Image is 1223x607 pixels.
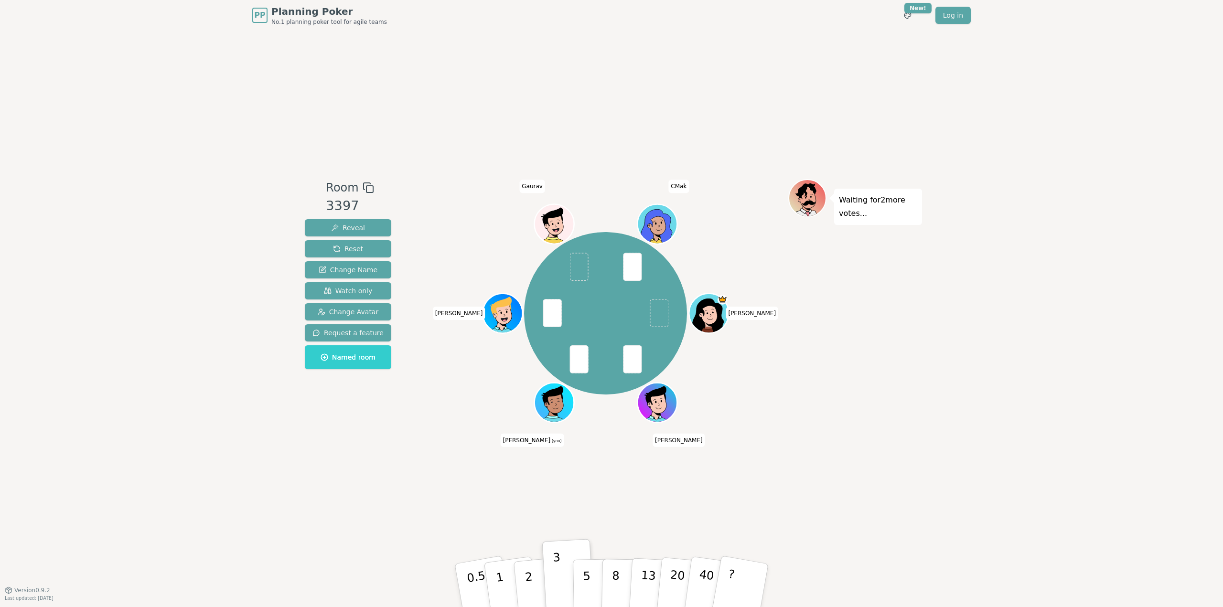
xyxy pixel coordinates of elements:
[536,384,573,421] button: Click to change your avatar
[5,586,50,594] button: Version0.9.2
[271,18,387,26] span: No.1 planning poker tool for agile teams
[326,179,358,196] span: Room
[271,5,387,18] span: Planning Poker
[5,596,54,601] span: Last updated: [DATE]
[550,438,562,443] span: (you)
[305,303,391,320] button: Change Avatar
[324,286,373,296] span: Watch only
[501,433,564,447] span: Click to change your name
[14,586,50,594] span: Version 0.9.2
[319,265,377,275] span: Change Name
[321,352,375,362] span: Named room
[718,295,728,305] span: Cristina is the host
[305,324,391,341] button: Request a feature
[326,196,374,216] div: 3397
[433,307,485,320] span: Click to change your name
[252,5,387,26] a: PPPlanning PokerNo.1 planning poker tool for agile teams
[668,180,689,193] span: Click to change your name
[519,180,545,193] span: Click to change your name
[904,3,932,13] div: New!
[331,223,365,233] span: Reveal
[899,7,916,24] button: New!
[726,307,778,320] span: Click to change your name
[254,10,265,21] span: PP
[935,7,971,24] a: Log in
[839,193,917,220] p: Waiting for 2 more votes...
[305,345,391,369] button: Named room
[305,219,391,236] button: Reveal
[653,433,705,447] span: Click to change your name
[333,244,363,254] span: Reset
[305,282,391,299] button: Watch only
[312,328,384,338] span: Request a feature
[305,261,391,278] button: Change Name
[553,551,563,603] p: 3
[318,307,379,317] span: Change Avatar
[305,240,391,257] button: Reset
